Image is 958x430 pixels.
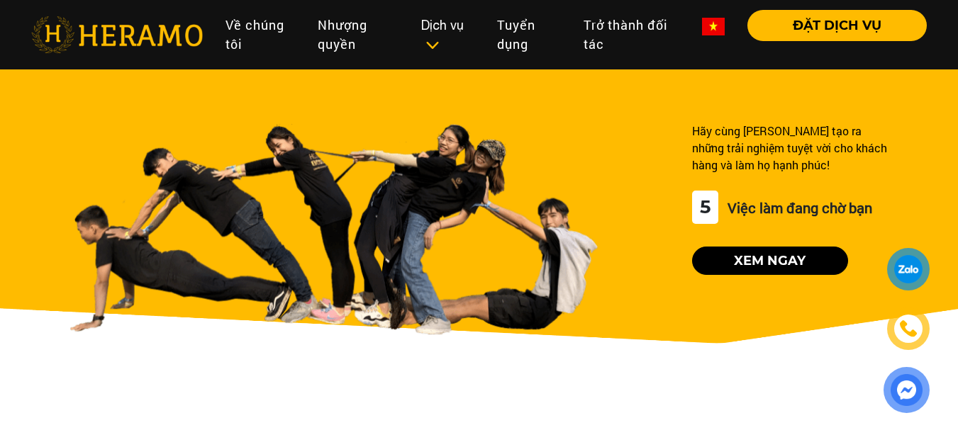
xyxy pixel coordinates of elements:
[425,38,440,52] img: subToggleIcon
[692,191,718,224] div: 5
[692,123,889,174] div: Hãy cùng [PERSON_NAME] tạo ra những trải nghiệm tuyệt vời cho khách hàng và làm họ hạnh phúc!
[214,10,306,60] a: Về chúng tôi
[899,319,918,338] img: phone-icon
[31,16,203,53] img: heramo-logo.png
[747,10,927,41] button: ĐẶT DỊCH VỤ
[702,18,725,35] img: vn-flag.png
[69,123,598,335] img: banner
[486,10,572,60] a: Tuyển dụng
[724,198,872,217] span: Việc làm đang chờ bạn
[306,10,410,60] a: Nhượng quyền
[572,10,691,60] a: Trở thành đối tác
[692,247,848,275] button: Xem ngay
[736,19,927,32] a: ĐẶT DỊCH VỤ
[421,16,474,54] div: Dịch vụ
[889,309,929,349] a: phone-icon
